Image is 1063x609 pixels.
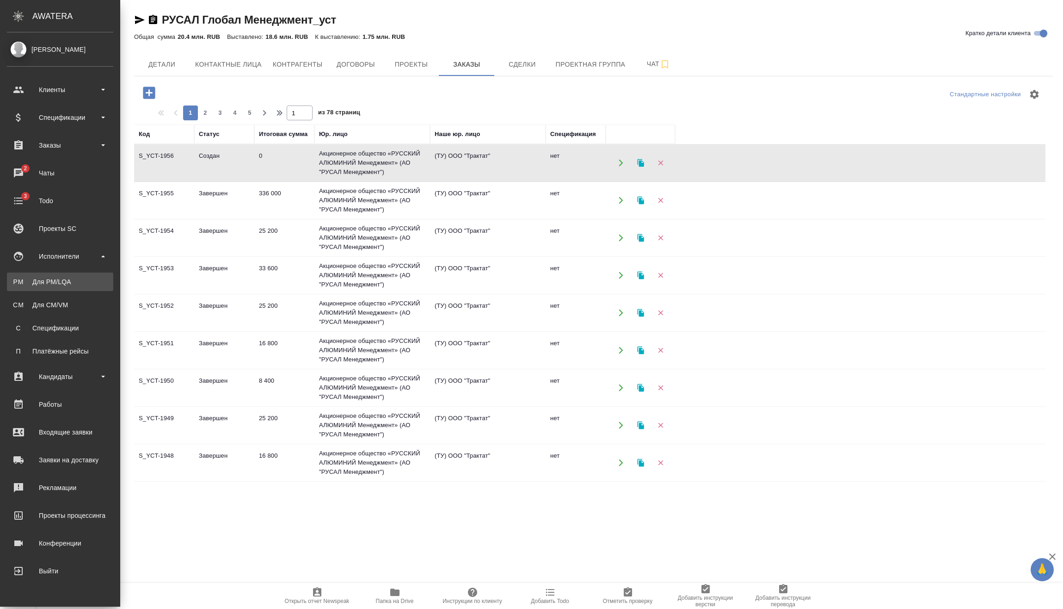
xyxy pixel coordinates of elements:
span: Проектная группа [555,59,625,70]
a: Проекты процессинга [2,504,118,527]
td: Завершен [194,297,254,329]
button: Удалить [651,341,670,360]
td: нет [546,297,606,329]
button: Открыть отчет Newspeak [278,583,356,609]
td: (ТУ) ООО "Трактат" [430,372,546,404]
td: S_YCT-1953 [134,259,194,292]
td: (ТУ) ООО "Трактат" [430,409,546,441]
td: (ТУ) ООО "Трактат" [430,297,546,329]
td: нет [546,409,606,441]
td: нет [546,334,606,367]
button: Открыть [611,379,630,398]
td: нет [546,484,606,516]
td: 25 200 [254,222,314,254]
span: 🙏 [1034,560,1050,579]
td: 33 600 [254,259,314,292]
span: Открыть отчет Newspeak [285,598,350,604]
td: 16 800 [254,447,314,479]
td: S_YCT-1949 [134,409,194,441]
button: Добавить инструкции верстки [667,583,744,609]
a: Входящие заявки [2,421,118,444]
td: Акционерное общество «РУССКИЙ АЛЮМИНИЙ Менеджмент» (АО "РУСАЛ Менеджмент") [314,144,430,181]
td: S_YCT-1955 [134,184,194,217]
div: Юр. лицо [319,130,348,139]
td: Завершен [194,222,254,254]
td: Завершен [194,334,254,367]
button: Удалить [651,304,670,323]
td: нет [546,259,606,292]
button: 🙏 [1031,558,1054,581]
div: Для PM/LQA [12,277,109,286]
span: 4 [227,108,242,118]
button: Клонировать [631,229,650,248]
span: Чат [636,58,681,70]
td: Акционерное общество «РУССКИЙ АЛЮМИНИЙ Менеджмент» (АО "РУСАЛ Менеджмент") [314,332,430,369]
td: Завершен [194,447,254,479]
td: Акционерное общество «РУССКИЙ АЛЮМИНИЙ Менеджмент» (АО "РУСАЛ Менеджмент") [314,369,430,406]
button: Удалить [651,229,670,248]
td: (ТУ) ООО "Трактат" [430,447,546,479]
p: 1.75 млн. RUB [363,33,412,40]
div: Спецификация [550,130,596,139]
button: Клонировать [631,191,650,210]
button: Открыть [611,416,630,435]
button: Скопировать ссылку [147,14,159,25]
span: Заказы [444,59,489,70]
td: Акционерное общество «РУССКИЙ АЛЮМИНИЙ Менеджмент» (АО "РУСАЛ Менеджмент") [314,444,430,481]
button: Открыть [611,229,630,248]
button: Инструкции по клиенту [434,583,511,609]
a: Конференции [2,532,118,555]
button: 2 [198,106,213,120]
td: S_YCT-1954 [134,222,194,254]
span: Контактные лица [195,59,262,70]
div: Статус [199,130,220,139]
td: (ТУ) ООО "Трактат" [430,184,546,217]
span: 2 [198,108,213,118]
td: 25 200 [254,484,314,516]
p: Общая сумма [134,33,178,40]
svg: Подписаться [659,59,670,70]
span: Договоры [333,59,378,70]
div: Спецификации [7,111,113,124]
td: Акционерное общество «РУССКИЙ АЛЮМИНИЙ Менеджмент» (АО "РУСАЛ Менеджмент") [314,294,430,331]
button: Удалить [651,454,670,472]
button: Удалить [651,191,670,210]
div: Рекламации [7,481,113,495]
span: 5 [242,108,257,118]
td: Акционерное общество «РУССКИЙ АЛЮМИНИЙ Менеджмент» (АО "РУСАЛ Менеджмент") [314,219,430,256]
td: (ТУ) ООО "Трактат" [430,334,546,367]
p: Выставлено: [227,33,265,40]
button: Добавить Todo [511,583,589,609]
button: Клонировать [631,416,650,435]
a: CMДля CM/VM [7,296,113,314]
button: Открыть [611,341,630,360]
button: Открыть [611,191,630,210]
button: Клонировать [631,266,650,285]
td: Акционерное общество «РУССКИЙ АЛЮМИНИЙ Менеджмент» (АО "РУСАЛ Менеджмент") [314,482,430,519]
button: Клонировать [631,304,650,323]
div: Конференции [7,536,113,550]
td: (ТУ) ООО "Трактат" [430,222,546,254]
button: Открыть [611,266,630,285]
a: PMДля PM/LQA [7,273,113,291]
div: Платёжные рейсы [12,347,109,356]
span: Отметить проверку [603,598,652,604]
span: Кратко детали клиента [965,29,1031,38]
a: Рекламации [2,476,118,499]
td: Завершен [194,484,254,516]
td: S_YCT-1948 [134,447,194,479]
span: 3 [213,108,227,118]
a: РУСАЛ Глобал Менеджмент_уст [162,13,336,26]
td: нет [546,447,606,479]
td: нет [546,184,606,217]
button: Добавить инструкции перевода [744,583,822,609]
div: Работы [7,398,113,411]
div: Спецификации [12,323,109,333]
span: 2 [18,164,32,173]
td: Создан [194,147,254,179]
td: Акционерное общество «РУССКИЙ АЛЮМИНИЙ Менеджмент» (АО "РУСАЛ Менеджмент") [314,257,430,294]
span: Детали [140,59,184,70]
div: Проекты SC [7,222,113,236]
button: Отметить проверку [589,583,667,609]
button: Удалить [651,379,670,398]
